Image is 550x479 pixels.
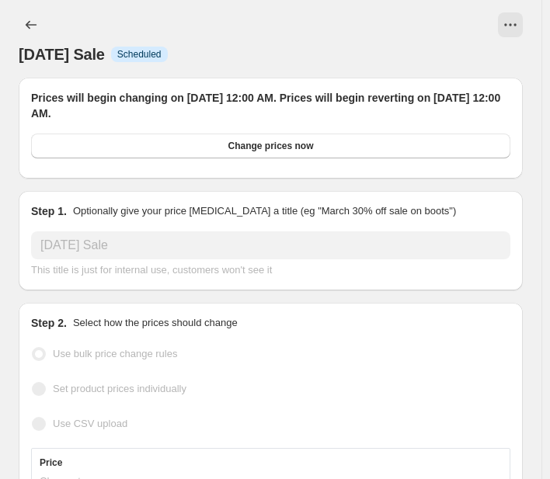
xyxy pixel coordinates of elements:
[40,456,62,469] h3: Price
[31,203,67,219] h2: Step 1.
[31,90,510,121] h2: Prices will begin changing on [DATE] 12:00 AM. Prices will begin reverting on [DATE] 12:00 AM.
[73,315,238,331] p: Select how the prices should change
[228,140,313,152] span: Change prices now
[19,12,44,37] button: Price change jobs
[31,134,510,158] button: Change prices now
[117,48,162,61] span: Scheduled
[19,46,105,63] span: [DATE] Sale
[53,418,127,429] span: Use CSV upload
[31,315,67,331] h2: Step 2.
[53,348,177,359] span: Use bulk price change rules
[53,383,186,394] span: Set product prices individually
[73,203,456,219] p: Optionally give your price [MEDICAL_DATA] a title (eg "March 30% off sale on boots")
[498,12,523,37] button: View actions for Labor Day Sale
[31,231,510,259] input: 30% off holiday sale
[31,264,272,276] span: This title is just for internal use, customers won't see it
